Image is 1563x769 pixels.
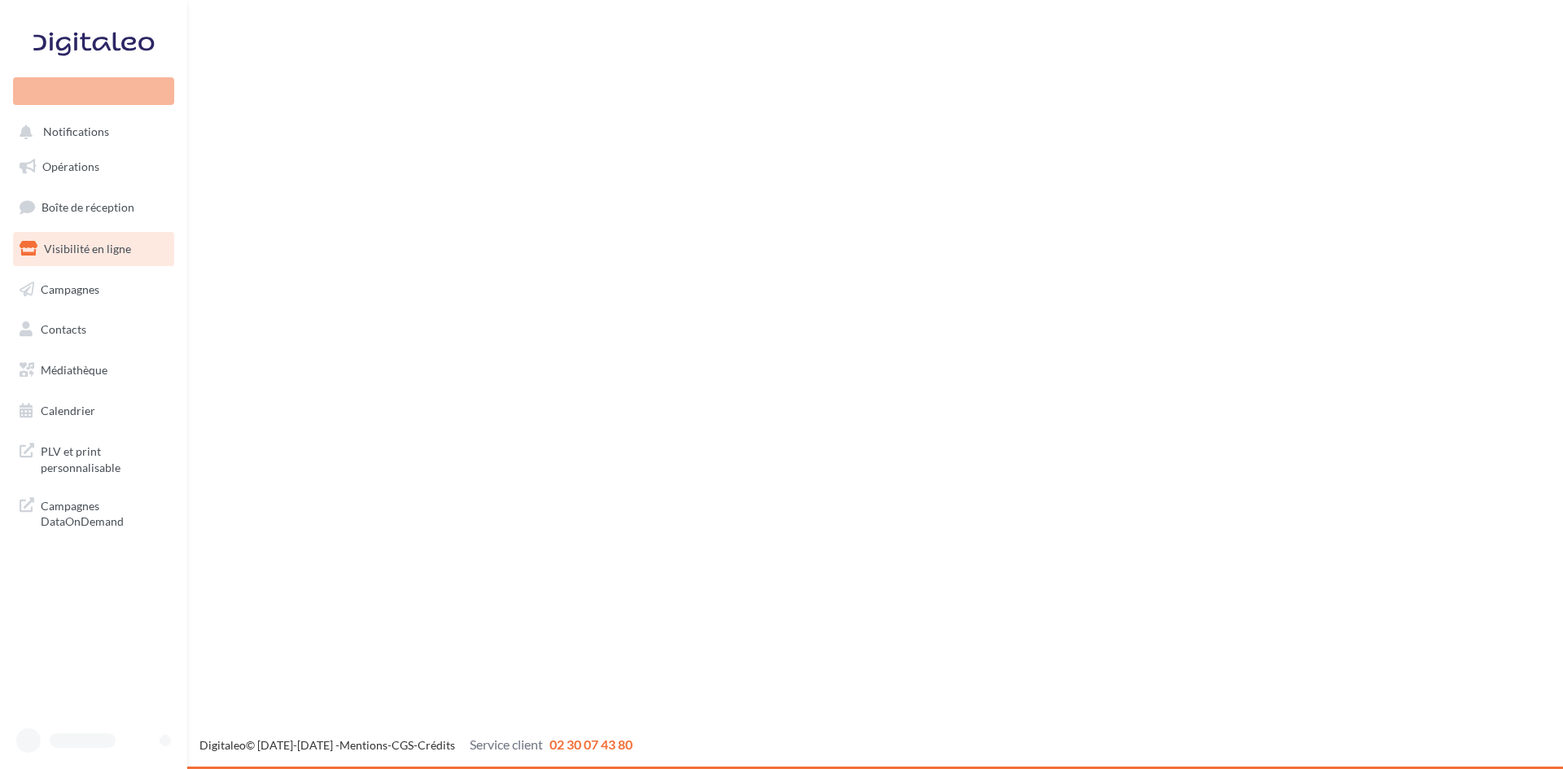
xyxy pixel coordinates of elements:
span: Service client [470,736,543,752]
a: Opérations [10,150,177,184]
span: © [DATE]-[DATE] - - - [199,738,633,752]
a: Calendrier [10,394,177,428]
a: Visibilité en ligne [10,232,177,266]
span: Visibilité en ligne [44,242,131,256]
span: PLV et print personnalisable [41,440,168,475]
span: Campagnes [41,282,99,295]
span: 02 30 07 43 80 [549,736,633,752]
a: Mentions [339,738,387,752]
span: Contacts [41,322,86,336]
span: Boîte de réception [42,200,134,214]
a: Boîte de réception [10,190,177,225]
a: PLV et print personnalisable [10,434,177,482]
a: Campagnes [10,273,177,307]
a: Crédits [418,738,455,752]
span: Médiathèque [41,363,107,377]
a: Digitaleo [199,738,246,752]
span: Campagnes DataOnDemand [41,495,168,530]
span: Notifications [43,125,109,139]
span: Calendrier [41,404,95,417]
a: CGS [392,738,414,752]
div: Nouvelle campagne [13,77,174,105]
span: Opérations [42,159,99,173]
a: Campagnes DataOnDemand [10,488,177,536]
a: Médiathèque [10,353,177,387]
a: Contacts [10,312,177,347]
